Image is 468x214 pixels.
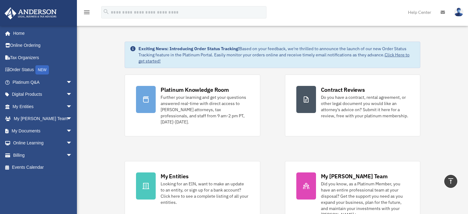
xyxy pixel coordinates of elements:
div: Looking for an EIN, want to make an update to an entity, or sign up for a bank account? Click her... [161,181,249,205]
span: arrow_drop_down [66,113,78,125]
a: Click Here to get started! [138,52,410,64]
div: NEW [35,65,49,75]
a: My [PERSON_NAME] Teamarrow_drop_down [4,113,82,125]
span: arrow_drop_down [66,125,78,137]
div: Do you have a contract, rental agreement, or other legal document you would like an attorney's ad... [321,94,409,119]
a: Online Ordering [4,39,82,52]
a: My Documentsarrow_drop_down [4,125,82,137]
i: vertical_align_top [447,177,454,185]
div: My Entities [161,172,188,180]
div: Contract Reviews [321,86,365,94]
a: menu [83,11,90,16]
div: Based on your feedback, we're thrilled to announce the launch of our new Order Status Tracking fe... [138,46,415,64]
img: Anderson Advisors Platinum Portal [3,7,58,19]
div: My [PERSON_NAME] Team [321,172,388,180]
a: Order StatusNEW [4,64,82,76]
a: vertical_align_top [444,175,457,188]
i: menu [83,9,90,16]
a: Billingarrow_drop_down [4,149,82,161]
a: Tax Organizers [4,51,82,64]
img: User Pic [454,8,463,17]
span: arrow_drop_down [66,100,78,113]
strong: Exciting News: Introducing Order Status Tracking! [138,46,239,51]
a: Home [4,27,78,39]
span: arrow_drop_down [66,149,78,162]
div: Platinum Knowledge Room [161,86,229,94]
a: Events Calendar [4,161,82,174]
a: Contract Reviews Do you have a contract, rental agreement, or other legal document you would like... [285,75,420,136]
a: Digital Productsarrow_drop_down [4,88,82,101]
span: arrow_drop_down [66,137,78,150]
a: My Entitiesarrow_drop_down [4,100,82,113]
div: Further your learning and get your questions answered real-time with direct access to [PERSON_NAM... [161,94,249,125]
span: arrow_drop_down [66,88,78,101]
span: arrow_drop_down [66,76,78,89]
a: Platinum Q&Aarrow_drop_down [4,76,82,88]
a: Platinum Knowledge Room Further your learning and get your questions answered real-time with dire... [125,75,260,136]
i: search [103,8,110,15]
a: Online Learningarrow_drop_down [4,137,82,149]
